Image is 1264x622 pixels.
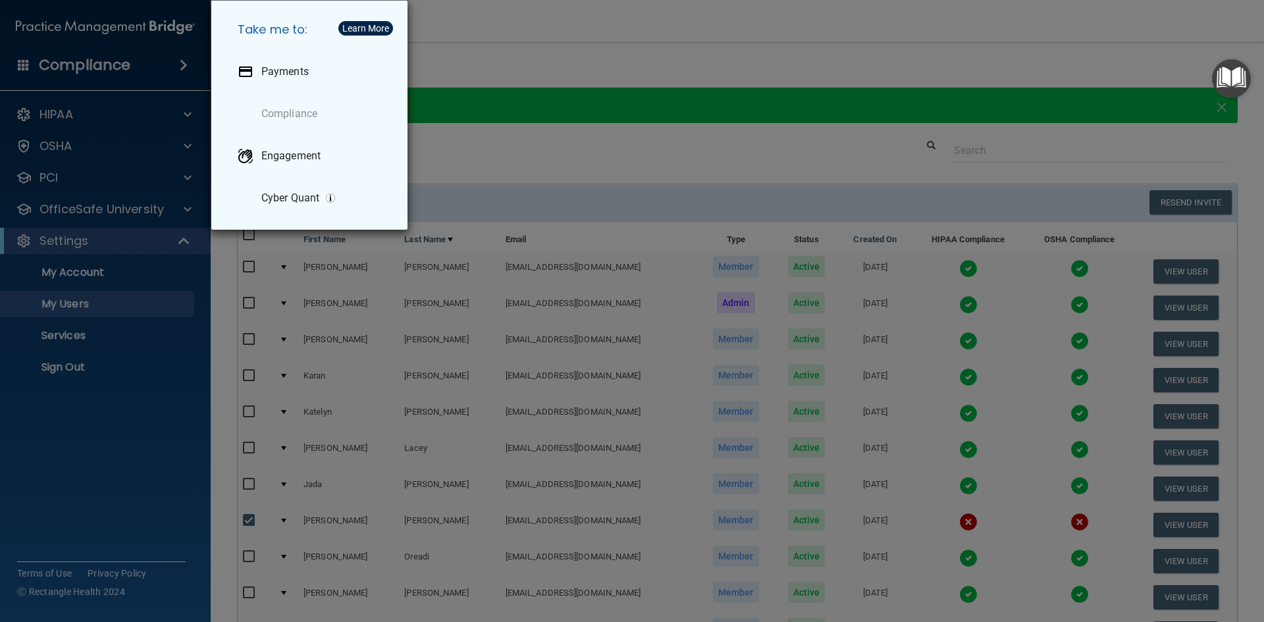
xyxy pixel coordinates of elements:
[261,65,309,78] p: Payments
[342,24,389,33] div: Learn More
[338,21,393,36] button: Learn More
[261,192,319,205] p: Cyber Quant
[227,95,397,132] a: Compliance
[261,149,321,163] p: Engagement
[227,11,397,48] h5: Take me to:
[227,180,397,217] a: Cyber Quant
[1212,59,1251,98] button: Open Resource Center
[227,53,397,90] a: Payments
[227,138,397,174] a: Engagement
